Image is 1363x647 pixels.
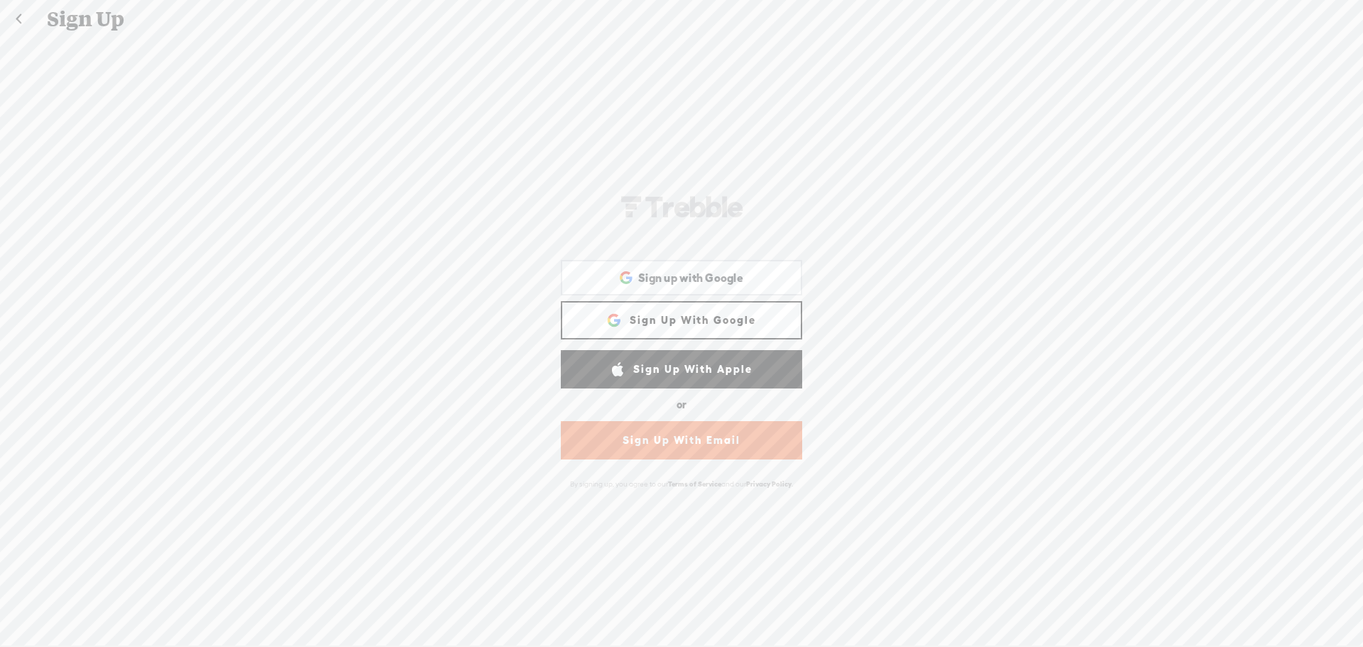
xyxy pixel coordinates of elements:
[668,480,721,488] a: Terms of Service
[561,350,802,388] a: Sign Up With Apple
[37,1,1328,38] div: Sign Up
[638,271,743,286] span: Sign up with Google
[561,260,802,295] div: Sign up with Google
[557,472,806,496] div: By signing up, you agree to our and our .
[561,301,802,339] a: Sign Up With Google
[746,480,792,488] a: Privacy Policy
[561,421,802,460] a: Sign Up With Email
[677,393,686,416] div: or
